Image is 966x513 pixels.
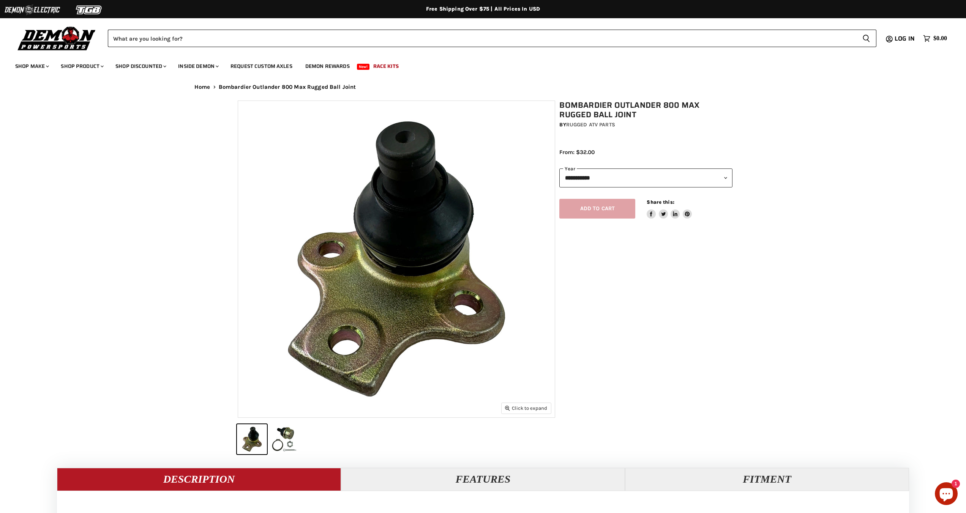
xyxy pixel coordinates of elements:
[625,468,909,491] button: Fitment
[502,403,551,413] button: Click to expand
[172,58,223,74] a: Inside Demon
[225,58,298,74] a: Request Custom Axles
[559,121,732,129] div: by
[269,424,299,454] button: Bombardier Outlander 800 Max Rugged Ball Joint thumbnail
[237,424,267,454] button: Bombardier Outlander 800 Max Rugged Ball Joint thumbnail
[505,405,547,411] span: Click to expand
[57,468,341,491] button: Description
[238,101,555,417] img: Bombardier Outlander 800 Max Rugged Ball Joint
[179,6,787,13] div: Free Shipping Over $75 | All Prices In USD
[179,84,787,90] nav: Breadcrumbs
[9,55,945,74] ul: Main menu
[895,34,915,43] span: Log in
[15,25,98,52] img: Demon Powersports
[856,30,876,47] button: Search
[108,30,876,47] form: Product
[357,64,370,70] span: New!
[566,121,615,128] a: Rugged ATV Parts
[4,3,61,17] img: Demon Electric Logo 2
[108,30,856,47] input: Search
[341,468,625,491] button: Features
[559,101,732,120] h1: Bombardier Outlander 800 Max Rugged Ball Joint
[300,58,355,74] a: Demon Rewards
[194,84,210,90] a: Home
[933,482,960,507] inbox-online-store-chat: Shopify online store chat
[647,199,674,205] span: Share this:
[9,58,54,74] a: Shop Make
[647,199,692,219] aside: Share this:
[919,33,951,44] a: $0.00
[110,58,171,74] a: Shop Discounted
[219,84,356,90] span: Bombardier Outlander 800 Max Rugged Ball Joint
[368,58,404,74] a: Race Kits
[55,58,108,74] a: Shop Product
[559,168,732,187] select: year
[933,35,947,42] span: $0.00
[559,149,595,156] span: From: $32.00
[891,35,919,42] a: Log in
[61,3,118,17] img: TGB Logo 2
